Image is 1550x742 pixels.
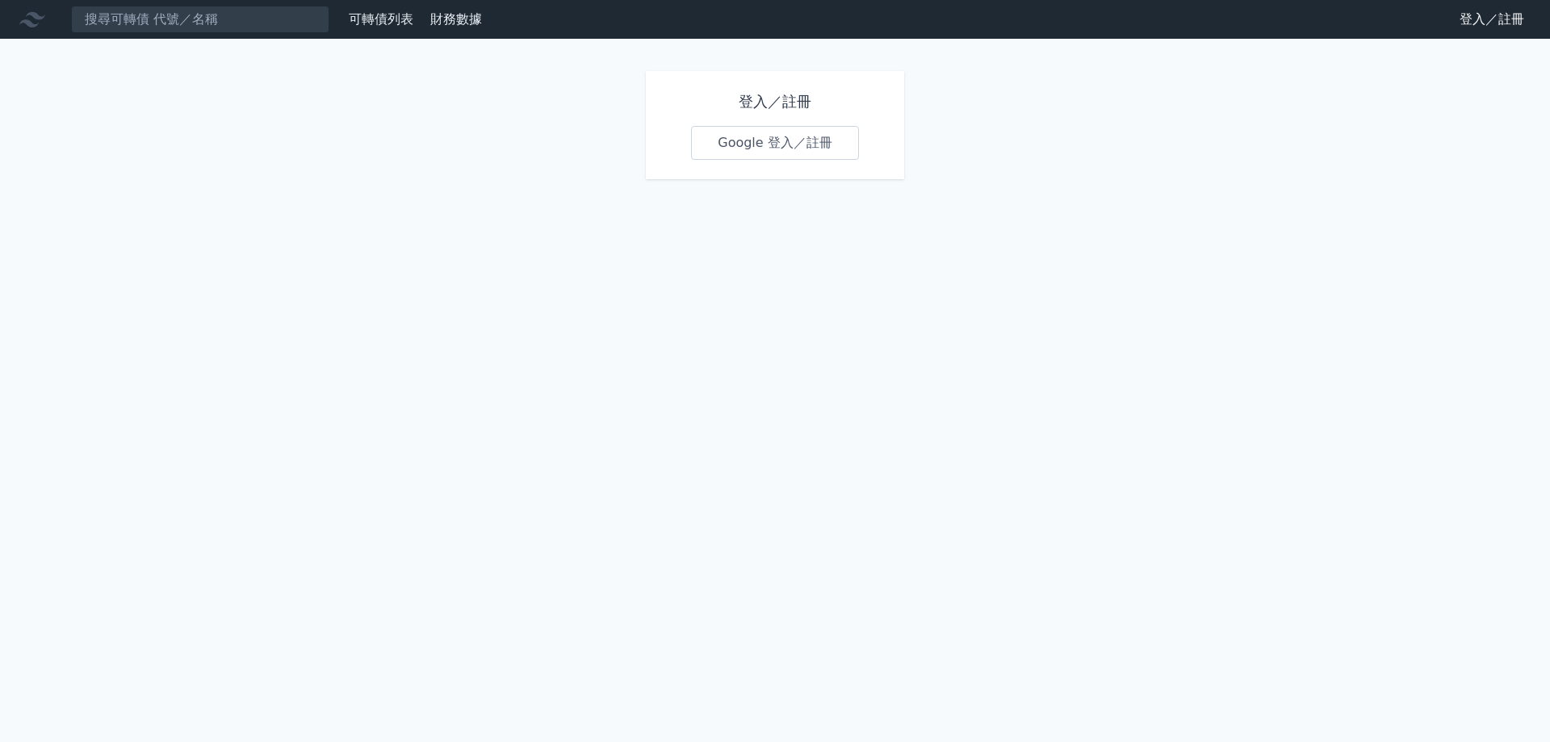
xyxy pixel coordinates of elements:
[71,6,329,33] input: 搜尋可轉債 代號／名稱
[430,11,482,27] a: 財務數據
[349,11,413,27] a: 可轉債列表
[691,126,859,160] a: Google 登入／註冊
[1447,6,1537,32] a: 登入／註冊
[691,90,859,113] h1: 登入／註冊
